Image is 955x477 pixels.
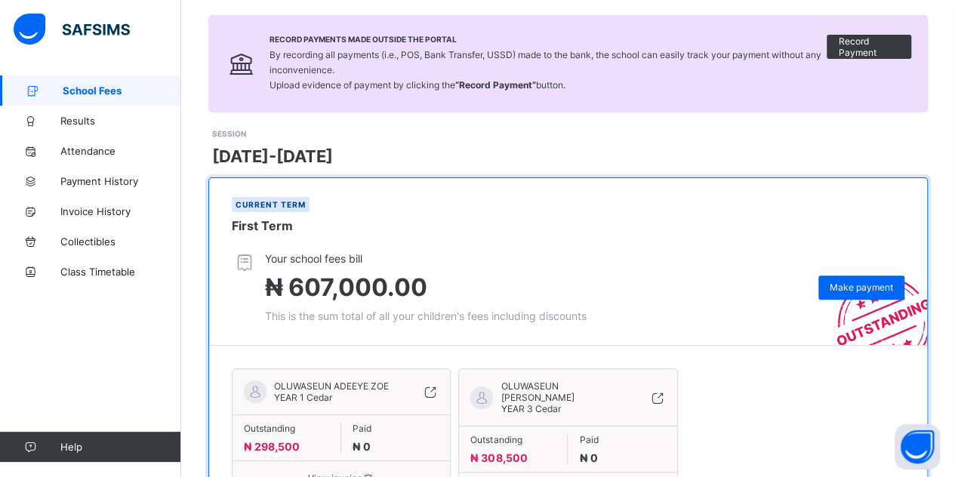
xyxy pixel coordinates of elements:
span: First Term [232,218,293,233]
span: Current term [236,200,306,209]
span: Make payment [830,282,893,293]
img: outstanding-stamp.3c148f88c3ebafa6da95868fa43343a1.svg [818,259,927,345]
span: Attendance [60,145,181,157]
span: Outstanding [470,434,556,445]
span: YEAR 3 Cedar [501,403,560,414]
span: By recording all payments (i.e., POS, Bank Transfer, USSD) made to the bank, the school can easil... [270,49,821,91]
span: Your school fees bill [265,252,587,265]
span: Paid [353,423,439,434]
span: Collectibles [60,235,181,248]
span: Help [60,441,180,453]
span: Paid [579,434,665,445]
span: YEAR 1 Cedar [274,392,332,403]
span: This is the sum total of all your children's fees including discounts [265,309,587,322]
span: SESSION [212,129,246,138]
span: ₦ 0 [579,451,597,464]
span: OLUWASEUN ADEEYE ZOE [274,380,389,392]
span: School Fees [63,85,181,97]
b: “Record Payment” [455,79,536,91]
span: ₦ 298,500 [244,440,300,453]
span: ₦ 0 [353,440,371,453]
span: Invoice History [60,205,181,217]
img: safsims [14,14,130,45]
span: [DATE]-[DATE] [212,146,333,166]
button: Open asap [895,424,940,469]
span: Results [60,115,181,127]
span: ₦ 308,500 [470,451,527,464]
span: OLUWASEUN [PERSON_NAME] [501,380,627,403]
span: ₦ 607,000.00 [265,272,427,302]
span: Class Timetable [60,266,181,278]
span: Outstanding [244,423,329,434]
span: Record Payments Made Outside the Portal [270,35,827,44]
span: Record Payment [838,35,900,58]
span: Payment History [60,175,181,187]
